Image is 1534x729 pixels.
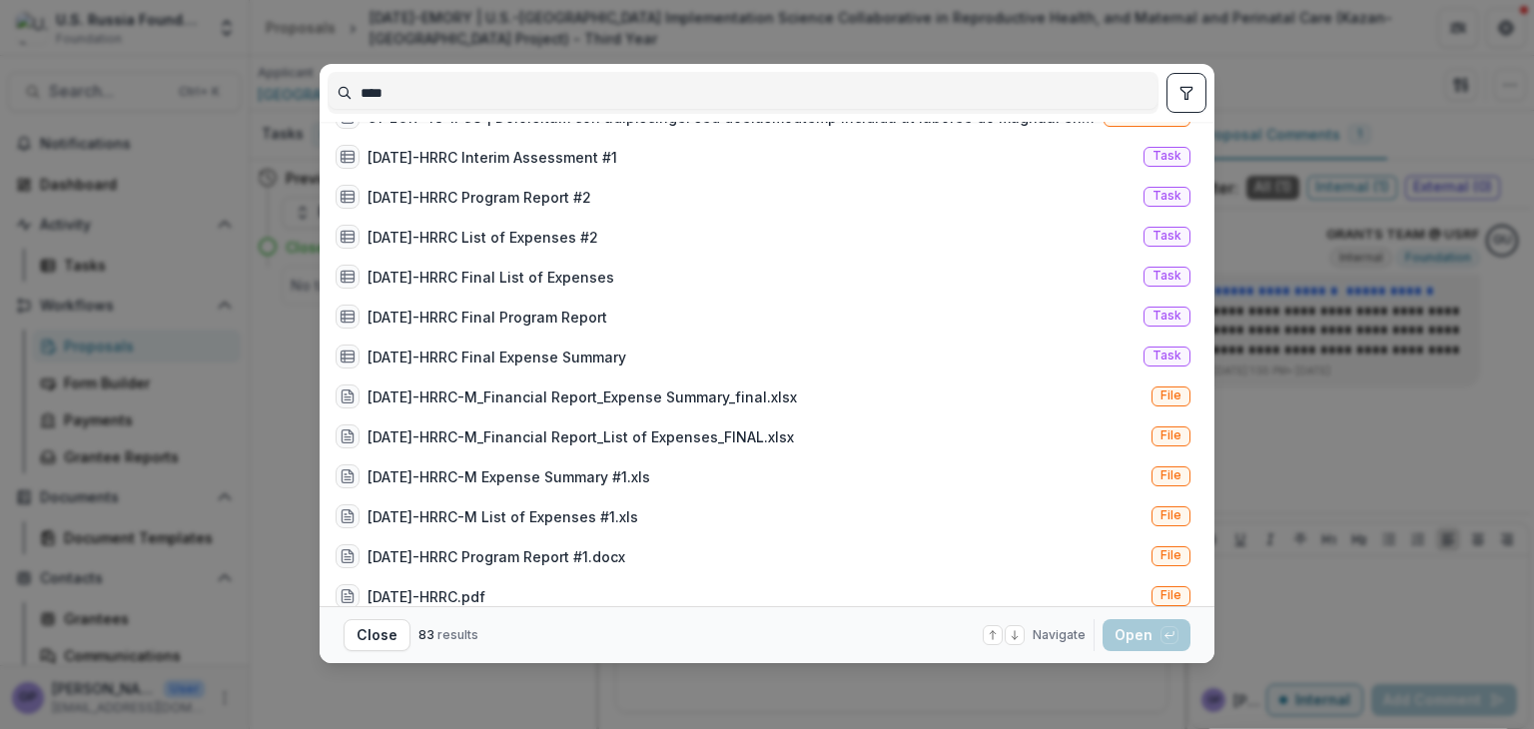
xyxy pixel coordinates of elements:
[368,147,617,168] div: [DATE]-HRRC Interim Assessment #1
[368,386,797,407] div: [DATE]-HRRC-M_Financial Report_Expense Summary_final.xlsx
[418,627,434,642] span: 83
[437,627,478,642] span: results
[1152,269,1181,283] span: Task
[1152,189,1181,203] span: Task
[1160,428,1181,442] span: File
[368,187,591,208] div: [DATE]-HRRC Program Report #2
[368,466,650,487] div: [DATE]-HRRC-M Expense Summary #1.xls
[368,267,614,288] div: [DATE]-HRRC Final List of Expenses
[1160,508,1181,522] span: File
[1160,468,1181,482] span: File
[368,506,638,527] div: [DATE]-HRRC-M List of Expenses #1.xls
[1152,229,1181,243] span: Task
[1103,619,1190,651] button: Open
[1160,588,1181,602] span: File
[368,227,598,248] div: [DATE]-HRRC List of Expenses #2
[368,347,626,367] div: [DATE]-HRRC Final Expense Summary
[368,586,485,607] div: [DATE]-HRRC.pdf
[1160,388,1181,402] span: File
[344,619,410,651] button: Close
[1166,73,1206,113] button: toggle filters
[1160,548,1181,562] span: File
[368,546,625,567] div: [DATE]-HRRC Program Report #1.docx
[1152,309,1181,323] span: Task
[368,307,607,328] div: [DATE]-HRRC Final Program Report
[1152,149,1181,163] span: Task
[368,426,794,447] div: [DATE]-HRRC-M_Financial Report_List of Expenses_FINAL.xlsx
[1033,626,1086,644] span: Navigate
[1152,349,1181,363] span: Task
